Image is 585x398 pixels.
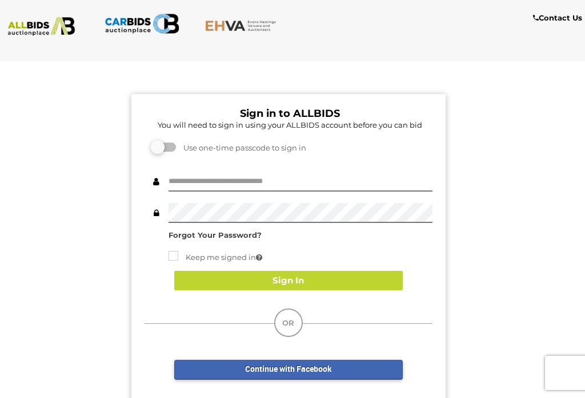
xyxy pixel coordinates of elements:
label: Keep me signed in [169,251,262,264]
a: Forgot Your Password? [169,230,262,239]
div: OR [274,308,303,337]
img: CARBIDS.com.au [105,11,179,36]
button: Sign In [174,271,403,291]
b: Sign in to ALLBIDS [240,107,340,120]
img: ALLBIDS.com.au [4,17,79,36]
span: Use one-time passcode to sign in [178,143,306,152]
h5: You will need to sign in using your ALLBIDS account before you can bid [147,121,432,129]
a: Contact Us [533,11,585,25]
img: EHVA.com.au [205,20,280,31]
a: Continue with Facebook [174,360,403,380]
b: Contact Us [533,13,582,22]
